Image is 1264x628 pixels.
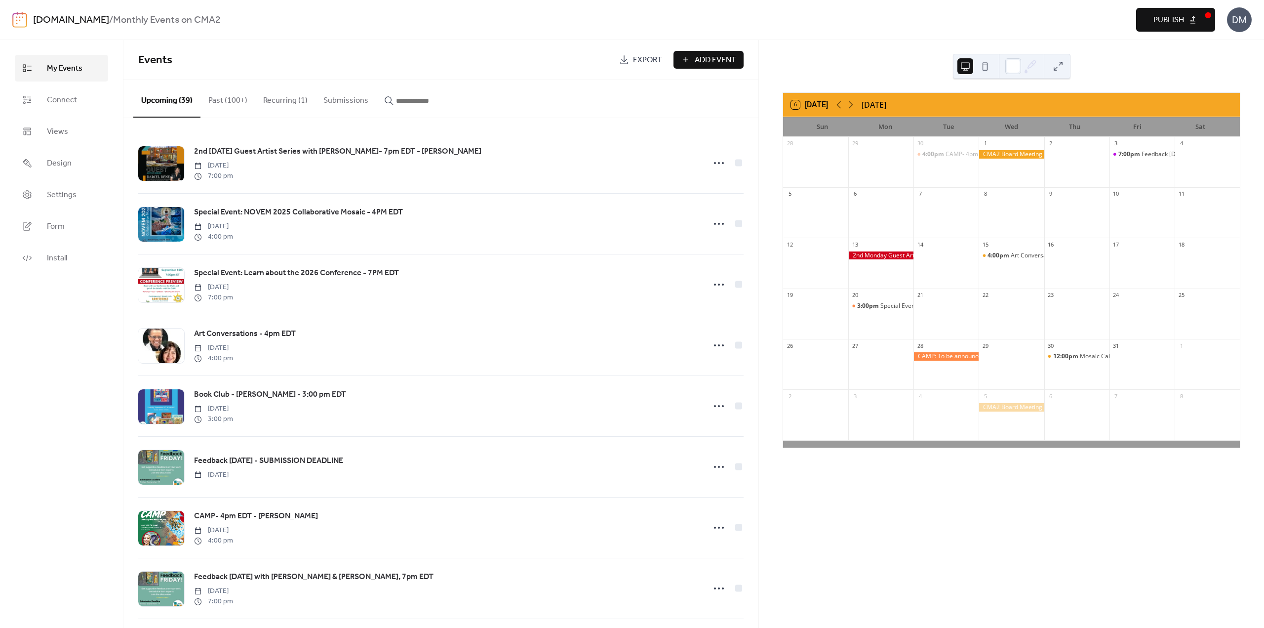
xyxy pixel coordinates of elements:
span: [DATE] [194,586,233,596]
span: Feedback [DATE] with [PERSON_NAME] & [PERSON_NAME], 7pm EDT [194,571,434,583]
div: 5 [982,392,989,400]
div: 10 [1112,190,1120,198]
span: 4:00pm [922,150,946,159]
span: 4:00 pm [194,232,233,242]
span: [DATE] [194,221,233,232]
span: Views [47,126,68,138]
div: CMA2 Board Meeting [979,403,1044,412]
span: 7:00 pm [194,596,233,607]
div: 13 [851,241,859,248]
div: Art Conversations - 4pm EDT [979,251,1044,260]
button: Publish [1136,8,1215,32]
span: Export [633,54,662,66]
span: [DATE] [194,343,233,353]
div: 21 [916,292,924,299]
div: 23 [1047,292,1055,299]
div: Thu [1043,117,1106,137]
div: 6 [851,190,859,198]
div: Feedback Friday with Fran Garrido & Shelley Beaumont, 7pm EDT [1109,150,1175,159]
div: 4 [1178,140,1185,147]
span: 4:00 pm [194,353,233,364]
div: 15 [982,241,989,248]
div: 25 [1178,292,1185,299]
a: Design [15,150,108,176]
button: 6[DATE] [788,98,831,112]
span: Art Conversations - 4pm EDT [194,328,296,340]
div: 29 [851,140,859,147]
div: Special Event: Volunteer Opportunities at the 2026 Conference- 3pm ET [880,302,1076,310]
a: Install [15,245,108,271]
div: Mosaic Calling Cards Workalong - 12pm ET - with Kim Porter & Beca Kulinovich [1044,352,1109,361]
a: Feedback [DATE] with [PERSON_NAME] & [PERSON_NAME], 7pm EDT [194,571,434,584]
div: CAMP- 4pm EDT - Jeannette Brossart [913,150,979,159]
span: Special Event: Learn about the 2026 Conference - 7PM EDT [194,267,399,279]
a: Export [612,51,670,69]
div: 16 [1047,241,1055,248]
div: DM [1227,7,1252,32]
div: Art Conversations - 4pm EDT [1011,251,1090,260]
span: My Events [47,63,82,75]
span: 7:00pm [1118,150,1142,159]
div: CAMP- 4pm EDT - [PERSON_NAME] [946,150,1042,159]
button: Recurring (1) [255,80,316,117]
a: Special Event: Learn about the 2026 Conference - 7PM EDT [194,267,399,280]
a: 2nd [DATE] Guest Artist Series with [PERSON_NAME]- 7pm EDT - [PERSON_NAME] [194,145,481,158]
div: 1 [1178,342,1185,349]
div: 30 [916,140,924,147]
b: Monthly Events on CMA2 [113,11,221,30]
span: CAMP- 4pm EDT - [PERSON_NAME] [194,510,318,522]
div: Tue [917,117,980,137]
div: 9 [1047,190,1055,198]
div: CMA2 Board Meeting [979,150,1044,159]
span: 3:00pm [857,302,880,310]
div: 18 [1178,241,1185,248]
div: Fri [1106,117,1169,137]
span: [DATE] [194,525,233,536]
div: 31 [1112,342,1120,349]
a: Feedback [DATE] - SUBMISSION DEADLINE [194,455,343,467]
span: 2nd [DATE] Guest Artist Series with [PERSON_NAME]- 7pm EDT - [PERSON_NAME] [194,146,481,158]
span: Install [47,252,67,264]
a: CAMP- 4pm EDT - [PERSON_NAME] [194,510,318,523]
span: Special Event: NOVEM 2025 Collaborative Mosaic - 4PM EDT [194,207,403,218]
b: / [109,11,113,30]
div: 28 [786,140,793,147]
span: 12:00pm [1053,352,1080,361]
span: Connect [47,94,77,106]
div: 7 [916,190,924,198]
button: Submissions [316,80,376,117]
div: Sun [791,117,854,137]
span: Design [47,158,72,169]
button: Past (100+) [200,80,255,117]
div: 12 [786,241,793,248]
div: 17 [1112,241,1120,248]
div: 8 [982,190,989,198]
button: Upcoming (39) [133,80,200,118]
a: Special Event: NOVEM 2025 Collaborative Mosaic - 4PM EDT [194,206,403,219]
span: [DATE] [194,404,233,414]
div: 2 [1047,140,1055,147]
div: Mon [854,117,917,137]
div: 4 [916,392,924,400]
div: Special Event: Volunteer Opportunities at the 2026 Conference- 3pm ET [848,302,913,310]
div: 29 [982,342,989,349]
a: [DOMAIN_NAME] [33,11,109,30]
div: 27 [851,342,859,349]
div: 7 [1112,392,1120,400]
div: Sat [1169,117,1232,137]
a: Connect [15,86,108,113]
span: [DATE] [194,282,233,293]
span: Feedback [DATE] - SUBMISSION DEADLINE [194,455,343,467]
span: Events [138,49,172,71]
span: 4:00pm [987,251,1011,260]
div: 20 [851,292,859,299]
span: [DATE] [194,470,229,480]
div: CAMP: To be announced [913,352,979,361]
div: [DATE] [862,99,886,111]
span: 3:00 pm [194,414,233,424]
span: [DATE] [194,161,233,171]
button: Add Event [673,51,744,69]
div: 3 [1112,140,1120,147]
span: Book Club - [PERSON_NAME] - 3:00 pm EDT [194,389,346,401]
